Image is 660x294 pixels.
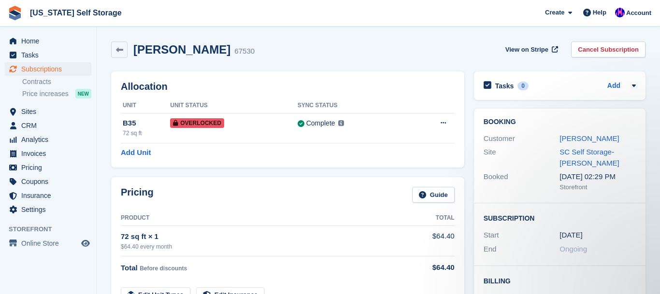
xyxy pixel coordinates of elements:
a: menu [5,161,91,174]
a: menu [5,34,91,48]
a: [US_STATE] Self Storage [26,5,126,21]
th: Sync Status [298,98,407,113]
a: SC Self Storage- [PERSON_NAME] [560,148,619,167]
span: Ongoing [560,245,587,253]
div: Booked [484,171,560,192]
a: View on Stripe [502,42,560,57]
div: Site [484,147,560,168]
h2: Pricing [121,187,154,203]
span: Total [121,264,138,272]
a: menu [5,203,91,216]
span: Pricing [21,161,79,174]
div: NEW [75,89,91,98]
h2: Subscription [484,213,636,223]
span: Storefront [9,224,96,234]
h2: [PERSON_NAME] [133,43,230,56]
h2: Booking [484,118,636,126]
a: menu [5,62,91,76]
div: Start [484,230,560,241]
span: Coupons [21,175,79,188]
span: Tasks [21,48,79,62]
a: Contracts [22,77,91,86]
span: Online Store [21,237,79,250]
img: Christopher Ganser [615,8,625,17]
td: $64.40 [410,225,454,256]
span: Invoices [21,147,79,160]
a: Preview store [80,238,91,249]
a: [PERSON_NAME] [560,134,619,142]
th: Total [410,210,454,226]
time: 2025-01-04 06:00:00 UTC [560,230,582,241]
a: menu [5,147,91,160]
a: Add Unit [121,147,151,158]
div: Customer [484,133,560,144]
a: menu [5,119,91,132]
span: Price increases [22,89,69,98]
a: menu [5,175,91,188]
span: Create [545,8,564,17]
div: B35 [123,118,170,129]
a: Add [607,81,620,92]
span: Account [626,8,651,18]
div: End [484,244,560,255]
a: menu [5,48,91,62]
th: Unit [121,98,170,113]
div: 72 sq ft [123,129,170,138]
div: 0 [517,82,529,90]
span: Before discounts [140,265,187,272]
span: CRM [21,119,79,132]
img: stora-icon-8386f47178a22dfd0bd8f6a31ec36ba5ce8667c1dd55bd0f319d3a0aa187defe.svg [8,6,22,20]
h2: Billing [484,276,636,285]
a: menu [5,133,91,146]
div: 67530 [234,46,255,57]
div: $64.40 every month [121,242,410,251]
div: Storefront [560,182,636,192]
a: menu [5,237,91,250]
th: Unit Status [170,98,297,113]
a: Price increases NEW [22,88,91,99]
a: Guide [412,187,455,203]
span: Home [21,34,79,48]
span: Sites [21,105,79,118]
h2: Tasks [495,82,514,90]
span: Settings [21,203,79,216]
span: Analytics [21,133,79,146]
span: Overlocked [170,118,224,128]
div: [DATE] 02:29 PM [560,171,636,182]
img: icon-info-grey-7440780725fd019a000dd9b08b2336e03edf1995a4989e88bcd33f0948082b44.svg [338,120,344,126]
span: Help [593,8,606,17]
a: menu [5,189,91,202]
h2: Allocation [121,81,455,92]
a: menu [5,105,91,118]
span: Insurance [21,189,79,202]
a: Cancel Subscription [571,42,646,57]
span: Subscriptions [21,62,79,76]
div: 72 sq ft × 1 [121,231,410,242]
div: $64.40 [410,262,454,273]
span: View on Stripe [505,45,548,55]
th: Product [121,210,410,226]
div: Complete [306,118,335,128]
